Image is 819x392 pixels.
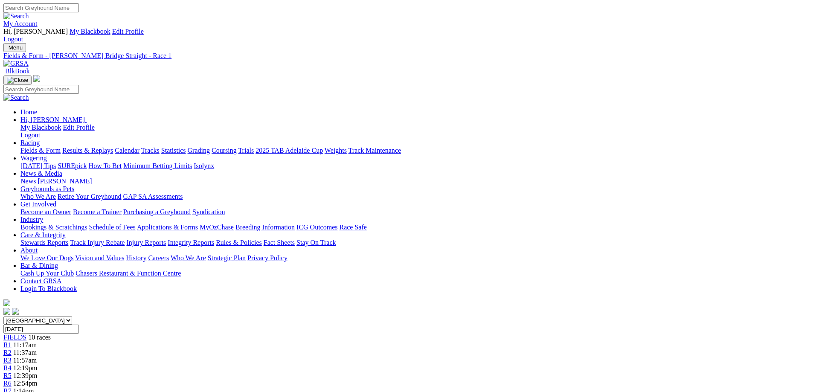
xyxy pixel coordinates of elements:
span: Menu [9,44,23,51]
input: Search [3,85,79,94]
span: 12:39pm [13,372,38,379]
a: Wagering [20,154,47,162]
a: Edit Profile [112,28,144,35]
span: 11:37am [13,349,37,356]
span: BlkBook [5,67,30,75]
img: Close [7,77,28,84]
a: Vision and Values [75,254,124,261]
a: Track Maintenance [349,147,401,154]
a: Strategic Plan [208,254,246,261]
a: Bar & Dining [20,262,58,269]
a: R2 [3,349,12,356]
a: Grading [188,147,210,154]
a: Become an Owner [20,208,71,215]
a: R6 [3,380,12,387]
a: Fields & Form - [PERSON_NAME] Bridge Straight - Race 1 [3,52,816,60]
a: News & Media [20,170,62,177]
div: My Account [3,28,816,43]
div: Racing [20,147,816,154]
a: Statistics [161,147,186,154]
a: Injury Reports [126,239,166,246]
a: Home [20,108,37,116]
img: Search [3,12,29,20]
input: Search [3,3,79,12]
a: [PERSON_NAME] [38,177,92,185]
img: facebook.svg [3,308,10,315]
img: twitter.svg [12,308,19,315]
a: Weights [325,147,347,154]
a: [DATE] Tips [20,162,56,169]
a: Edit Profile [63,124,95,131]
img: Search [3,94,29,102]
a: Coursing [212,147,237,154]
a: Logout [20,131,40,139]
button: Toggle navigation [3,43,26,52]
a: Tracks [141,147,160,154]
a: Care & Integrity [20,231,66,238]
a: Stewards Reports [20,239,68,246]
a: R1 [3,341,12,348]
a: Breeding Information [235,224,295,231]
a: GAP SA Assessments [123,193,183,200]
span: 10 races [28,334,51,341]
div: Industry [20,224,816,231]
input: Select date [3,325,79,334]
div: Care & Integrity [20,239,816,247]
a: Race Safe [339,224,366,231]
a: R4 [3,364,12,372]
div: About [20,254,816,262]
a: Calendar [115,147,139,154]
img: logo-grsa-white.png [33,75,40,82]
a: Syndication [192,208,225,215]
a: Contact GRSA [20,277,61,285]
span: Hi, [PERSON_NAME] [20,116,85,123]
a: R3 [3,357,12,364]
img: logo-grsa-white.png [3,299,10,306]
a: Privacy Policy [247,254,288,261]
a: BlkBook [3,67,30,75]
a: Track Injury Rebate [70,239,125,246]
a: Bookings & Scratchings [20,224,87,231]
div: Wagering [20,162,816,170]
div: Bar & Dining [20,270,816,277]
a: Racing [20,139,40,146]
div: Get Involved [20,208,816,216]
a: Fields & Form [20,147,61,154]
span: 12:54pm [13,380,38,387]
a: Results & Replays [62,147,113,154]
a: R5 [3,372,12,379]
a: Rules & Policies [216,239,262,246]
a: Stay On Track [296,239,336,246]
a: My Account [3,20,38,27]
a: How To Bet [89,162,122,169]
a: Hi, [PERSON_NAME] [20,116,87,123]
div: Hi, [PERSON_NAME] [20,124,816,139]
a: 2025 TAB Adelaide Cup [256,147,323,154]
a: Retire Your Greyhound [58,193,122,200]
a: Purchasing a Greyhound [123,208,191,215]
img: GRSA [3,60,29,67]
a: My Blackbook [20,124,61,131]
a: ICG Outcomes [296,224,337,231]
a: FIELDS [3,334,26,341]
span: 12:19pm [13,364,38,372]
a: Who We Are [171,254,206,261]
a: News [20,177,36,185]
a: Industry [20,216,43,223]
a: Chasers Restaurant & Function Centre [76,270,181,277]
a: Trials [238,147,254,154]
a: Minimum Betting Limits [123,162,192,169]
a: We Love Our Dogs [20,254,73,261]
a: Applications & Forms [137,224,198,231]
a: Become a Trainer [73,208,122,215]
a: Logout [3,35,23,43]
a: History [126,254,146,261]
div: News & Media [20,177,816,185]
